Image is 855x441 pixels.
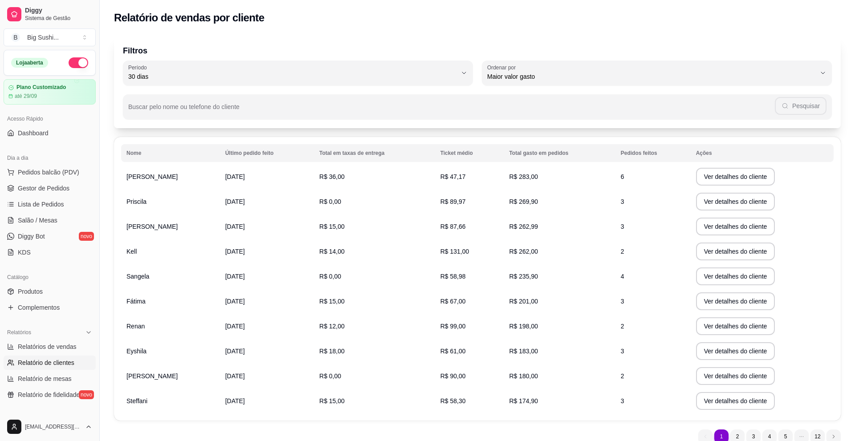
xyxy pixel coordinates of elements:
[509,323,538,330] span: R$ 198,00
[225,173,245,180] span: [DATE]
[4,213,96,227] a: Salão / Mesas
[509,248,538,255] span: R$ 262,00
[123,45,832,57] p: Filtros
[440,173,466,180] span: R$ 47,17
[509,372,538,380] span: R$ 180,00
[126,372,178,380] span: [PERSON_NAME]
[319,323,345,330] span: R$ 12,00
[4,4,96,25] a: DiggySistema de Gestão
[487,64,519,71] label: Ordenar por
[696,342,775,360] button: Ver detalhes do cliente
[509,223,538,230] span: R$ 262,99
[121,144,220,162] th: Nome
[440,198,466,205] span: R$ 89,97
[225,273,245,280] span: [DATE]
[509,397,538,405] span: R$ 174,90
[487,72,816,81] span: Maior valor gasto
[4,388,96,402] a: Relatório de fidelidadenovo
[440,223,466,230] span: R$ 87,66
[314,144,435,162] th: Total em taxas de entrega
[18,168,79,177] span: Pedidos balcão (PDV)
[319,223,345,230] span: R$ 15,00
[440,323,466,330] span: R$ 99,00
[319,273,341,280] span: R$ 0,00
[696,243,775,260] button: Ver detalhes do cliente
[18,390,80,399] span: Relatório de fidelidade
[691,144,834,162] th: Ações
[440,298,466,305] span: R$ 67,00
[319,348,345,355] span: R$ 18,00
[4,245,96,259] a: KDS
[509,198,538,205] span: R$ 269,90
[126,173,178,180] span: [PERSON_NAME]
[225,397,245,405] span: [DATE]
[440,248,469,255] span: R$ 131,00
[225,223,245,230] span: [DATE]
[4,372,96,386] a: Relatório de mesas
[4,416,96,437] button: [EMAIL_ADDRESS][DOMAIN_NAME]
[126,298,146,305] span: Fátima
[126,223,178,230] span: [PERSON_NAME]
[25,7,92,15] span: Diggy
[435,144,504,162] th: Ticket médio
[69,57,88,68] button: Alterar Status
[319,372,341,380] span: R$ 0,00
[16,84,66,91] article: Plano Customizado
[319,173,345,180] span: R$ 36,00
[319,248,345,255] span: R$ 14,00
[18,287,43,296] span: Produtos
[4,79,96,105] a: Plano Customizadoaté 29/09
[126,248,137,255] span: Kell
[509,173,538,180] span: R$ 283,00
[440,372,466,380] span: R$ 90,00
[4,356,96,370] a: Relatório de clientes
[621,397,624,405] span: 3
[440,273,466,280] span: R$ 58,98
[11,33,20,42] span: B
[25,423,81,430] span: [EMAIL_ADDRESS][DOMAIN_NAME]
[27,33,59,42] div: Big Sushi ...
[4,197,96,211] a: Lista de Pedidos
[621,223,624,230] span: 3
[114,11,265,25] h2: Relatório de vendas por cliente
[4,181,96,195] a: Gestor de Pedidos
[621,298,624,305] span: 3
[225,372,245,380] span: [DATE]
[220,144,314,162] th: Último pedido feito
[504,144,615,162] th: Total gasto em pedidos
[621,273,624,280] span: 4
[621,323,624,330] span: 2
[225,198,245,205] span: [DATE]
[621,248,624,255] span: 2
[126,323,145,330] span: Renan
[18,358,74,367] span: Relatório de clientes
[18,342,77,351] span: Relatórios de vendas
[11,58,48,68] div: Loja aberta
[621,372,624,380] span: 2
[15,93,37,100] article: até 29/09
[18,232,45,241] span: Diggy Bot
[4,112,96,126] div: Acesso Rápido
[126,198,147,205] span: Priscila
[4,151,96,165] div: Dia a dia
[440,397,466,405] span: R$ 58,30
[18,200,64,209] span: Lista de Pedidos
[126,348,147,355] span: Eyshila
[4,28,96,46] button: Select a team
[4,270,96,284] div: Catálogo
[123,61,473,85] button: Período30 dias
[7,329,31,336] span: Relatórios
[128,72,457,81] span: 30 dias
[18,129,49,138] span: Dashboard
[696,168,775,186] button: Ver detalhes do cliente
[319,397,345,405] span: R$ 15,00
[509,298,538,305] span: R$ 201,00
[615,144,691,162] th: Pedidos feitos
[18,303,60,312] span: Complementos
[225,348,245,355] span: [DATE]
[225,248,245,255] span: [DATE]
[4,229,96,243] a: Diggy Botnovo
[4,340,96,354] a: Relatórios de vendas
[126,397,147,405] span: Steffani
[319,298,345,305] span: R$ 15,00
